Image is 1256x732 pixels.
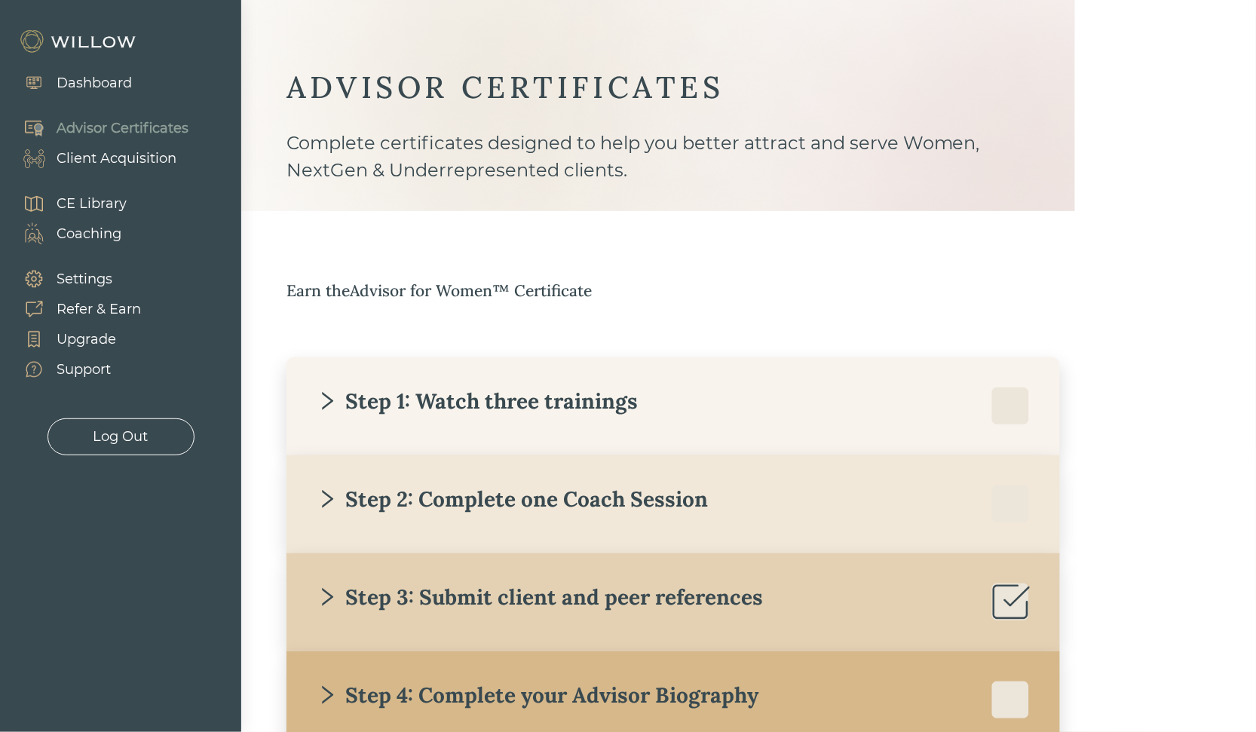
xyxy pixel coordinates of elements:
[57,299,141,320] div: Refer & Earn
[8,68,132,98] a: Dashboard
[8,188,127,219] a: CE Library
[8,294,141,324] a: Refer & Earn
[8,219,127,249] a: Coaching
[317,681,758,709] div: Step 4: Complete your Advisor Biography
[57,118,188,139] div: Advisor Certificates
[317,387,638,415] div: Step 1: Watch three trainings
[8,143,188,173] a: Client Acquisition
[19,29,139,54] img: Willow
[57,194,127,214] div: CE Library
[317,391,338,412] span: right
[8,113,188,143] a: Advisor Certificates
[8,264,141,294] a: Settings
[286,279,1120,303] div: Earn the Advisor for Women™ Certificate
[317,485,708,513] div: Step 2: Complete one Coach Session
[286,68,1030,107] div: ADVISOR CERTIFICATES
[317,587,338,608] span: right
[57,360,111,380] div: Support
[57,73,132,93] div: Dashboard
[286,130,1030,211] div: Complete certificates designed to help you better attract and serve Women, NextGen & Underreprese...
[317,685,338,706] span: right
[317,489,338,510] span: right
[93,427,149,447] div: Log Out
[57,329,116,350] div: Upgrade
[57,224,121,244] div: Coaching
[8,324,141,354] a: Upgrade
[57,269,112,289] div: Settings
[317,583,763,611] div: Step 3: Submit client and peer references
[57,149,176,169] div: Client Acquisition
